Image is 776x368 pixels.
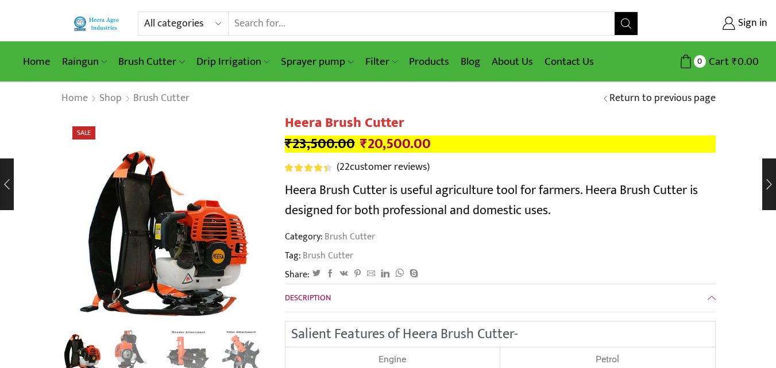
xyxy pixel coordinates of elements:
[285,284,716,312] a: Description
[285,291,331,304] span: Description
[72,126,95,140] span: Sale
[539,48,600,75] a: Contact Us
[113,48,190,75] a: Brush Cutter
[732,53,759,71] bdi: 0.00
[486,48,539,75] a: About Us
[229,12,614,35] input: Search for...
[61,91,88,106] a: Home
[285,132,355,156] bdi: 23,500.00
[133,91,190,106] a: Brush Cutter
[615,12,638,35] button: Search button
[339,158,350,176] span: 22
[650,51,759,72] a: 0 Cart ₹0.00
[285,180,698,221] span: Heera Brush Cutter is useful agriculture tool for farmers. Heera Brush Cutter is designed for bot...
[609,91,716,106] a: Return to previous page
[360,48,403,75] a: Filter
[735,16,767,31] span: Sign in
[61,91,190,106] nav: Breadcrumb
[706,54,729,69] span: Cart
[291,353,494,366] p: Engine
[506,353,709,366] p: Petrol
[285,230,375,243] span: Category:
[301,249,353,262] a: Brush Cutter
[455,48,486,75] a: Blog
[17,48,56,75] a: Home
[655,13,767,34] a: Sign in
[337,160,430,175] a: (22customer reviews)
[56,48,113,75] a: Raingun
[285,268,310,281] span: Share:
[360,132,431,156] bdi: 20,500.00
[275,48,359,75] a: Sprayer pump
[285,164,334,172] span: 22
[61,115,268,321] div: 1 / 8
[403,48,455,75] a: Products
[285,132,292,156] span: ₹
[360,132,368,156] span: ₹
[323,229,375,244] a: Brush Cutter
[694,55,706,67] span: 0
[285,115,716,131] h1: Heera Brush Cutter
[732,53,738,71] span: ₹
[191,48,275,75] a: Drip Irrigation
[285,164,331,172] div: Rated 4.55 out of 5
[291,327,709,341] h2: Salient Features of Heera Brush Cutter-
[285,249,716,262] span: Tag:
[99,91,122,106] a: Shop
[285,164,327,172] span: Rated out of 5 based on customer ratings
